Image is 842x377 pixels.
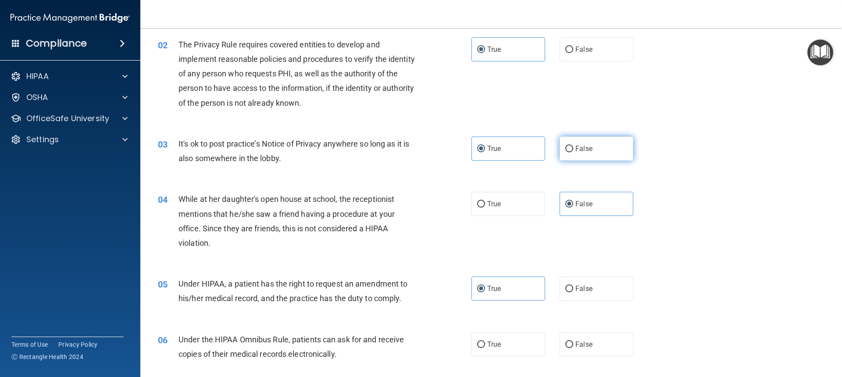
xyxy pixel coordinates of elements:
[11,92,128,103] a: OSHA
[575,340,592,348] span: False
[26,37,87,50] h4: Compliance
[178,139,409,163] span: It's ok to post practice’s Notice of Privacy anywhere so long as it is also somewhere in the lobby.
[178,194,395,248] span: While at her daughter's open house at school, the receptionist mentions that he/she saw a friend ...
[575,45,592,54] span: False
[487,340,501,348] span: True
[158,139,168,150] span: 03
[11,113,128,124] a: OfficeSafe University
[11,71,128,82] a: HIPAA
[26,71,49,82] p: HIPAA
[11,352,83,361] span: Ⓒ Rectangle Health 2024
[477,146,485,152] input: True
[565,286,573,292] input: False
[477,201,485,208] input: True
[11,9,130,27] img: PMB logo
[575,284,592,293] span: False
[477,47,485,53] input: True
[26,113,109,124] p: OfficeSafe University
[565,201,573,208] input: False
[58,340,98,349] a: Privacy Policy
[487,45,501,54] span: True
[565,47,573,53] input: False
[575,200,592,208] span: False
[158,194,168,205] span: 04
[565,341,573,348] input: False
[487,144,501,153] span: True
[26,92,48,103] p: OSHA
[565,146,573,152] input: False
[178,335,404,359] span: Under the HIPAA Omnibus Rule, patients can ask for and receive copies of their medical records el...
[178,40,415,108] span: The Privacy Rule requires covered entities to develop and implement reasonable policies and proce...
[26,134,59,145] p: Settings
[487,200,501,208] span: True
[575,144,592,153] span: False
[158,40,168,50] span: 02
[11,134,128,145] a: Settings
[477,286,485,292] input: True
[158,335,168,345] span: 06
[487,284,501,293] span: True
[477,341,485,348] input: True
[178,279,407,303] span: Under HIPAA, a patient has the right to request an amendment to his/her medical record, and the p...
[158,279,168,290] span: 05
[807,39,833,65] button: Open Resource Center
[11,340,48,349] a: Terms of Use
